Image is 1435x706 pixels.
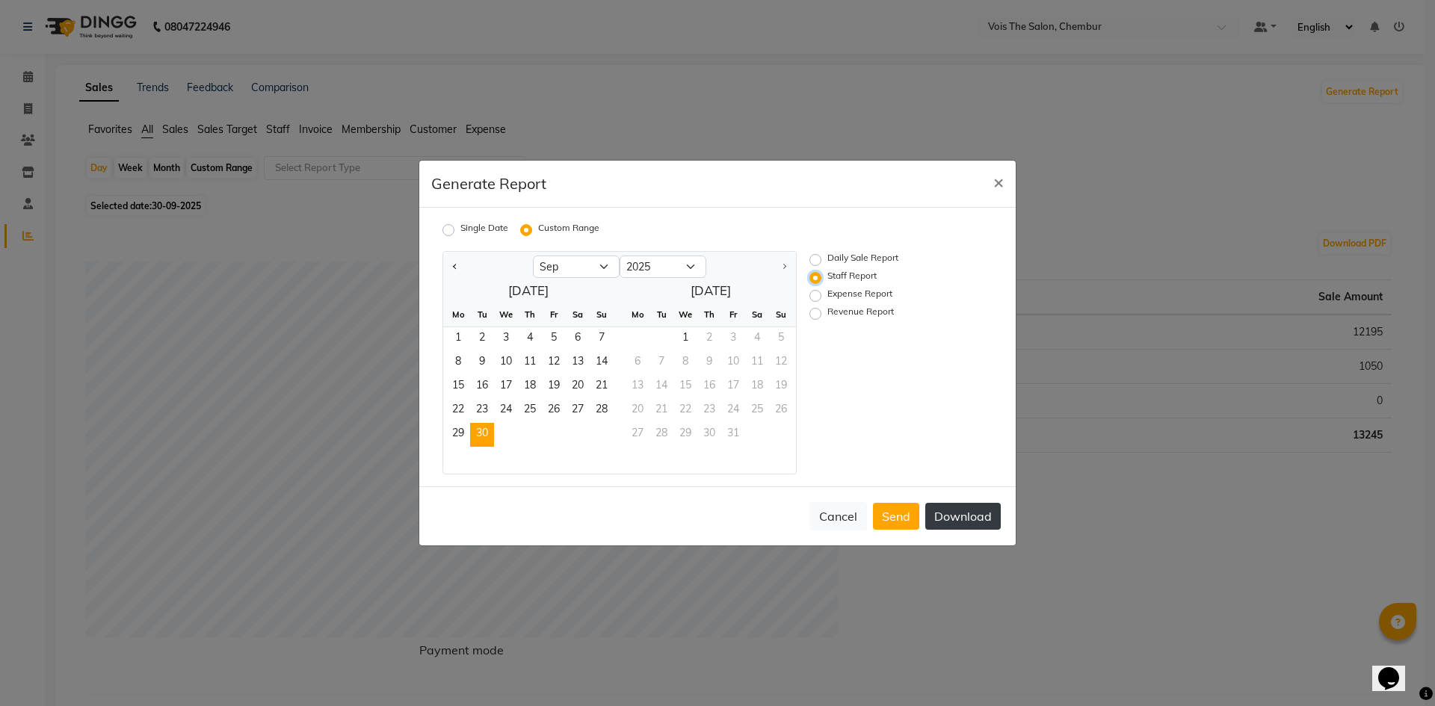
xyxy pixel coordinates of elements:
span: 8 [446,351,470,375]
span: 16 [470,375,494,399]
div: Su [769,303,793,326]
label: Revenue Report [827,305,894,323]
div: Th [518,303,542,326]
span: 22 [446,399,470,423]
span: 26 [542,399,566,423]
div: Saturday, September 6, 2025 [566,327,590,351]
div: Wednesday, October 1, 2025 [673,327,697,351]
div: Monday, September 8, 2025 [446,351,470,375]
span: 17 [494,375,518,399]
div: Sa [745,303,769,326]
label: Expense Report [827,287,892,305]
div: Friday, September 26, 2025 [542,399,566,423]
div: Wednesday, September 3, 2025 [494,327,518,351]
div: Tu [470,303,494,326]
div: Monday, September 15, 2025 [446,375,470,399]
span: 23 [470,399,494,423]
span: × [993,170,1004,193]
span: 13 [566,351,590,375]
span: 24 [494,399,518,423]
div: Wednesday, September 24, 2025 [494,399,518,423]
div: Tuesday, September 2, 2025 [470,327,494,351]
select: Select month [533,256,620,278]
span: 10 [494,351,518,375]
div: Tuesday, September 30, 2025 [470,423,494,447]
select: Select year [620,256,706,278]
div: We [673,303,697,326]
div: Friday, September 12, 2025 [542,351,566,375]
span: 15 [446,375,470,399]
div: Tuesday, September 9, 2025 [470,351,494,375]
div: Saturday, September 13, 2025 [566,351,590,375]
iframe: chat widget [1372,646,1420,691]
span: 30 [470,423,494,447]
div: Thursday, September 18, 2025 [518,375,542,399]
span: 1 [446,327,470,351]
div: Monday, September 29, 2025 [446,423,470,447]
span: 29 [446,423,470,447]
button: Cancel [809,502,867,530]
span: 21 [590,375,614,399]
div: We [494,303,518,326]
div: Tuesday, September 16, 2025 [470,375,494,399]
div: Friday, September 5, 2025 [542,327,566,351]
div: Fr [721,303,745,326]
span: 6 [566,327,590,351]
span: 20 [566,375,590,399]
div: Tu [649,303,673,326]
div: Sunday, September 21, 2025 [590,375,614,399]
div: Saturday, September 20, 2025 [566,375,590,399]
button: Send [873,503,919,530]
label: Daily Sale Report [827,251,898,269]
label: Staff Report [827,269,877,287]
span: 27 [566,399,590,423]
button: Close [981,161,1016,202]
span: 1 [673,327,697,351]
div: Thursday, September 11, 2025 [518,351,542,375]
div: Th [697,303,721,326]
label: Custom Range [538,221,599,239]
div: Mo [446,303,470,326]
div: Fr [542,303,566,326]
span: 12 [542,351,566,375]
div: Friday, September 19, 2025 [542,375,566,399]
div: Sunday, September 28, 2025 [590,399,614,423]
h5: Generate Report [431,173,546,195]
span: 18 [518,375,542,399]
div: Monday, September 22, 2025 [446,399,470,423]
span: 11 [518,351,542,375]
span: 28 [590,399,614,423]
div: Thursday, September 4, 2025 [518,327,542,351]
div: Tuesday, September 23, 2025 [470,399,494,423]
button: Previous month [449,255,461,279]
span: 4 [518,327,542,351]
div: Thursday, September 25, 2025 [518,399,542,423]
span: 7 [590,327,614,351]
div: Sunday, September 7, 2025 [590,327,614,351]
span: 2 [470,327,494,351]
span: 9 [470,351,494,375]
span: 19 [542,375,566,399]
div: Monday, September 1, 2025 [446,327,470,351]
span: 14 [590,351,614,375]
div: Saturday, September 27, 2025 [566,399,590,423]
span: 3 [494,327,518,351]
label: Single Date [460,221,508,239]
div: Wednesday, September 17, 2025 [494,375,518,399]
button: Download [925,503,1001,530]
span: 5 [542,327,566,351]
span: 25 [518,399,542,423]
div: Sunday, September 14, 2025 [590,351,614,375]
div: Su [590,303,614,326]
div: Sa [566,303,590,326]
div: Wednesday, September 10, 2025 [494,351,518,375]
div: Mo [626,303,649,326]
